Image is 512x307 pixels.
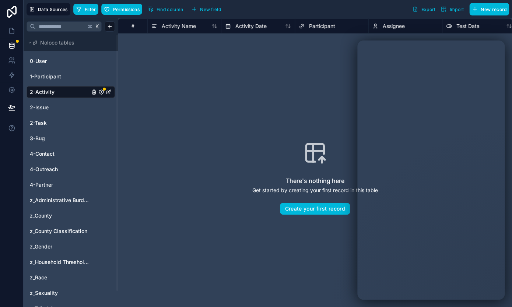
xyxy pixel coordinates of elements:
div: 4-Outreach [27,163,115,175]
span: Noloco tables [40,39,74,46]
button: Data Sources [27,3,70,15]
div: 2-Task [27,117,115,129]
a: New record [466,3,509,15]
span: Activity Date [235,22,267,30]
span: 4-Partner [30,181,53,188]
a: z_Sexuality [30,289,90,297]
span: z_County Classification [30,227,87,235]
p: Get started by creating your first record in this table [252,187,378,194]
button: Noloco tables [27,38,111,48]
a: 2-Activity [30,88,90,96]
span: Activity Name [162,22,196,30]
div: z_County Classification [27,225,115,237]
button: Permissions [101,4,142,15]
div: z_Gender [27,241,115,253]
a: 0-User [30,57,90,65]
a: z_County Classification [30,227,90,235]
div: 2-Issue [27,102,115,113]
a: Permissions [101,4,145,15]
button: New record [469,3,509,15]
span: Import [449,7,464,12]
span: New record [481,7,506,12]
span: z_Sexuality [30,289,58,297]
span: 4-Contact [30,150,55,158]
button: Import [438,3,466,15]
span: New field [200,7,221,12]
span: Filter [85,7,96,12]
div: 3-Bug [27,133,115,144]
span: Test Data [456,22,480,30]
a: 1-Participant [30,73,90,80]
span: Data Sources [38,7,68,12]
span: Assignee [383,22,405,30]
button: New field [189,4,224,15]
a: 4-Partner [30,181,90,188]
a: 2-Task [30,119,90,127]
button: Create your first record [280,203,350,215]
span: z_County [30,212,52,219]
div: z_Administrative Burden [27,194,115,206]
div: 0-User [27,55,115,67]
div: 4-Contact [27,148,115,160]
iframe: Intercom live chat [357,40,505,300]
span: z_Race [30,274,47,281]
div: # [124,23,142,29]
div: z_County [27,210,115,222]
button: Filter [73,4,99,15]
a: 2-Issue [30,104,90,111]
span: 3-Bug [30,135,45,142]
span: Export [421,7,435,12]
span: 0-User [30,57,47,65]
div: z_Sexuality [27,287,115,299]
span: Participant [309,22,335,30]
span: Permissions [113,7,139,12]
div: 1-Participant [27,71,115,82]
a: z_Gender [30,243,90,250]
button: Find column [145,4,186,15]
span: z_Gender [30,243,52,250]
button: Export [410,3,438,15]
a: z_Administrative Burden [30,197,90,204]
span: Find column [157,7,183,12]
a: 4-Contact [30,150,90,158]
span: 4-Outreach [30,166,58,173]
a: z_Race [30,274,90,281]
a: 3-Bug [30,135,90,142]
span: 2-Issue [30,104,49,111]
a: 4-Outreach [30,166,90,173]
a: z_Household Thresholds [30,258,90,266]
span: 1-Participant [30,73,61,80]
div: 4-Partner [27,179,115,191]
div: z_Race [27,272,115,283]
span: 2-Task [30,119,47,127]
a: z_County [30,212,90,219]
span: K [95,24,100,29]
h2: There's nothing here [286,176,344,185]
div: z_Household Thresholds [27,256,115,268]
span: 2-Activity [30,88,55,96]
div: 2-Activity [27,86,115,98]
